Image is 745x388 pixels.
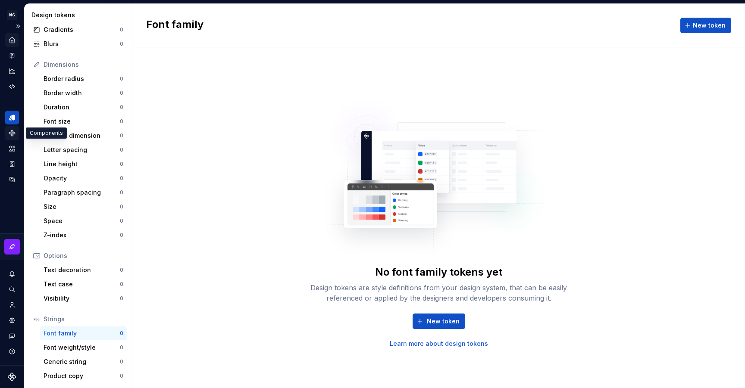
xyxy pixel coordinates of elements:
[44,217,120,225] div: Space
[40,200,127,214] a: Size0
[40,100,127,114] a: Duration0
[5,142,19,155] a: Assets
[2,6,22,24] button: NG
[120,358,123,365] div: 0
[40,341,127,354] a: Font weight/style0
[44,40,120,48] div: Blurs
[120,203,123,210] div: 0
[44,280,120,289] div: Text case
[40,115,127,128] a: Font size0
[26,127,67,139] div: Components
[427,317,460,326] span: New token
[120,90,123,96] div: 0
[44,329,120,338] div: Font family
[5,173,19,186] a: Data sources
[120,232,123,239] div: 0
[693,21,726,30] span: New token
[5,157,19,171] a: Storybook stories
[120,267,123,273] div: 0
[44,60,123,69] div: Dimensions
[120,40,123,47] div: 0
[44,231,120,239] div: Z-index
[44,372,120,380] div: Product copy
[44,146,120,154] div: Letter spacing
[40,129,127,143] a: Generic dimension0
[120,132,123,139] div: 0
[146,18,203,33] h2: Font family
[44,251,123,260] div: Options
[44,74,120,83] div: Border radius
[44,188,120,197] div: Paragraph spacing
[120,217,123,224] div: 0
[12,20,24,32] button: Expand sidebar
[40,292,127,305] a: Visibility0
[30,23,127,37] a: Gradients0
[44,202,120,211] div: Size
[44,25,120,34] div: Gradients
[40,214,127,228] a: Space0
[120,372,123,379] div: 0
[120,189,123,196] div: 0
[44,294,120,303] div: Visibility
[44,174,120,183] div: Opacity
[120,281,123,288] div: 0
[30,37,127,51] a: Blurs0
[5,329,19,343] button: Contact support
[120,104,123,111] div: 0
[44,315,123,323] div: Strings
[5,126,19,140] a: Components
[5,267,19,281] button: Notifications
[44,131,120,140] div: Generic dimension
[40,86,127,100] a: Border width0
[375,265,502,279] div: No font family tokens yet
[44,343,120,352] div: Font weight/style
[120,161,123,168] div: 0
[120,26,123,33] div: 0
[5,49,19,62] a: Documentation
[5,111,19,124] a: Design tokens
[40,355,127,369] a: Generic string0
[31,11,128,19] div: Design tokens
[5,80,19,93] a: Code automation
[120,330,123,337] div: 0
[5,33,19,47] a: Home
[40,277,127,291] a: Text case0
[5,314,19,327] a: Settings
[413,314,465,329] button: New token
[40,263,127,277] a: Text decoration0
[44,89,120,97] div: Border width
[40,228,127,242] a: Z-index0
[40,186,127,199] a: Paragraph spacing0
[40,171,127,185] a: Opacity0
[44,357,120,366] div: Generic string
[301,282,577,303] div: Design tokens are style definitions from your design system, that can be easily referenced or app...
[120,175,123,182] div: 0
[5,64,19,78] a: Analytics
[390,339,488,348] a: Learn more about design tokens
[120,344,123,351] div: 0
[44,160,120,168] div: Line height
[120,295,123,302] div: 0
[120,75,123,82] div: 0
[5,298,19,312] a: Invite team
[40,157,127,171] a: Line height0
[8,372,16,381] svg: Supernova Logo
[40,369,127,383] a: Product copy0
[40,143,127,157] a: Letter spacing0
[680,18,731,33] button: New token
[40,72,127,86] a: Border radius0
[5,282,19,296] button: Search ⌘K
[40,326,127,340] a: Font family0
[44,103,120,112] div: Duration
